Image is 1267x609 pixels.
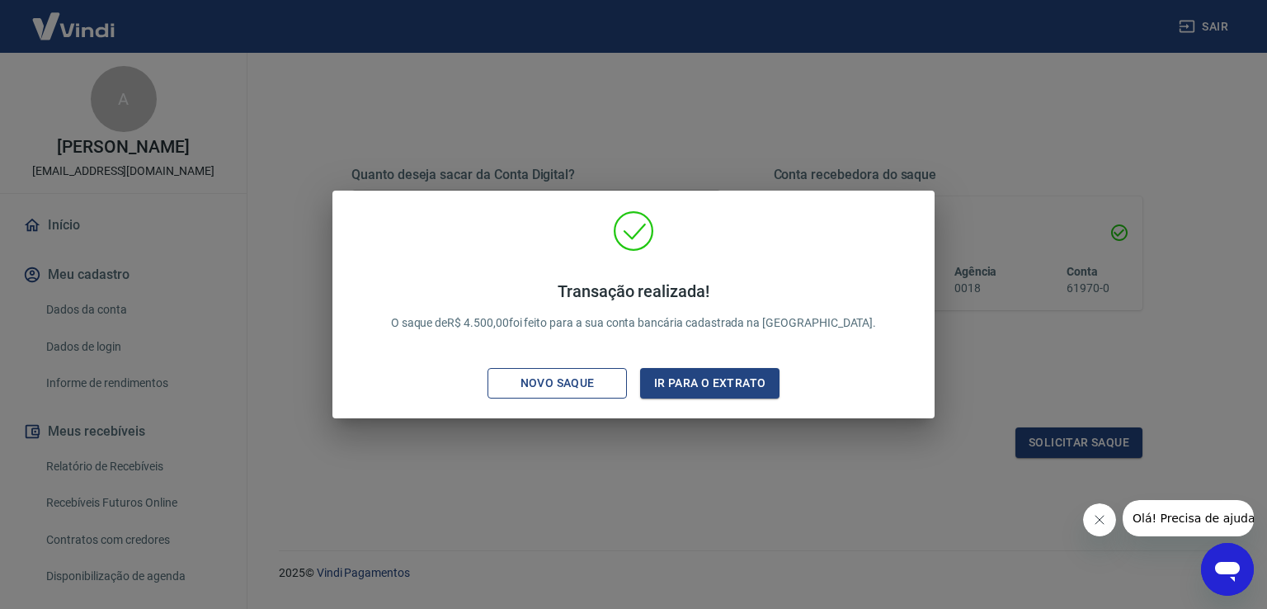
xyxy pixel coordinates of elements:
[501,373,615,394] div: Novo saque
[391,281,877,332] p: O saque de R$ 4.500,00 foi feito para a sua conta bancária cadastrada na [GEOGRAPHIC_DATA].
[391,281,877,301] h4: Transação realizada!
[1201,543,1254,596] iframe: Botão para abrir a janela de mensagens
[10,12,139,25] span: Olá! Precisa de ajuda?
[1083,503,1116,536] iframe: Fechar mensagem
[1123,500,1254,536] iframe: Mensagem da empresa
[640,368,780,399] button: Ir para o extrato
[487,368,627,399] button: Novo saque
